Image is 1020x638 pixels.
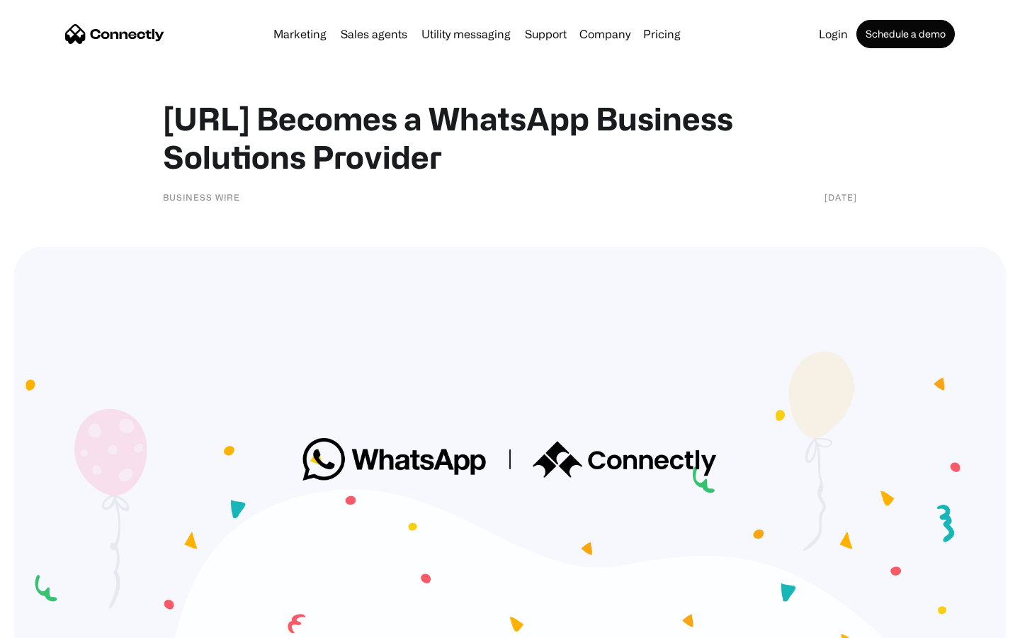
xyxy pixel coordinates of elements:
a: Sales agents [335,28,413,40]
a: Utility messaging [416,28,516,40]
div: Company [579,24,630,44]
div: [DATE] [824,190,857,204]
a: Pricing [637,28,686,40]
aside: Language selected: English [14,613,85,633]
a: Login [813,28,854,40]
a: Support [519,28,572,40]
a: Schedule a demo [856,20,955,48]
div: Business Wire [163,190,240,204]
h1: [URL] Becomes a WhatsApp Business Solutions Provider [163,99,857,176]
a: Marketing [268,28,332,40]
ul: Language list [28,613,85,633]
